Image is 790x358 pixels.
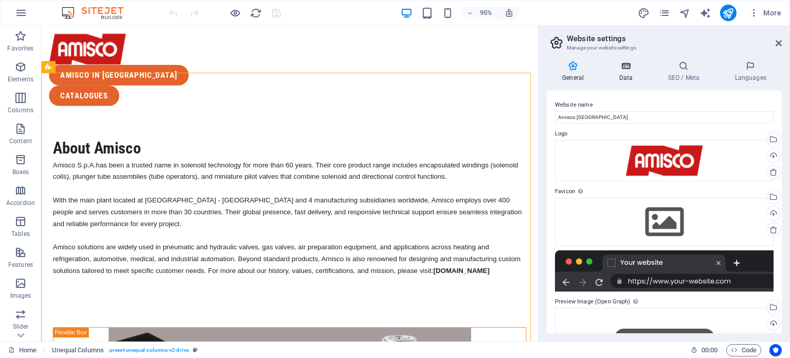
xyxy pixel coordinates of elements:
h4: Languages [719,61,782,82]
p: Favorites [7,44,33,53]
span: 00 00 [702,344,717,356]
img: Editor Logo [59,7,136,19]
button: design [638,7,650,19]
span: : [709,346,710,354]
p: Images [10,292,31,300]
p: Columns [8,106,33,114]
i: Navigator [679,7,691,19]
i: Reload page [250,7,262,19]
i: Pages (Ctrl+Alt+S) [658,7,670,19]
h6: Session time [691,344,718,356]
h4: General [547,61,603,82]
button: Code [726,344,761,356]
p: Elements [8,75,34,83]
span: Code [731,344,757,356]
i: On resize automatically adjust zoom level to fit chosen device. [505,8,514,18]
p: Content [9,137,32,145]
h4: SEO / Meta [652,61,719,82]
span: More [749,8,781,18]
button: More [745,5,785,21]
i: This element is a customizable preset [193,347,197,353]
h4: Data [603,61,652,82]
label: Favicon [555,185,774,198]
h6: 95% [478,7,494,19]
i: AI Writer [699,7,711,19]
p: Features [8,261,33,269]
input: Name... [555,111,774,124]
p: Boxes [12,168,29,176]
button: publish [720,5,737,21]
button: Usercentrics [769,344,782,356]
p: Slider [13,322,29,331]
button: reload [249,7,262,19]
span: Click to select. Double-click to edit [52,344,104,356]
button: 95% [462,7,499,19]
h2: Website settings [567,34,782,43]
a: Click to cancel selection. Double-click to open Pages [8,344,37,356]
div: Select files from the file manager, stock photos, or upload file(s) [555,198,774,246]
nav: breadcrumb [52,344,197,356]
label: Logo [555,128,774,140]
p: Accordion [6,199,35,207]
h3: Manage your website settings [567,43,761,53]
button: navigator [679,7,691,19]
i: Publish [722,7,734,19]
button: Click here to leave preview mode and continue editing [229,7,241,19]
p: Tables [11,230,30,238]
span: . preset-unequal-columns-v2-drive [108,344,189,356]
i: Design (Ctrl+Alt+Y) [638,7,650,19]
label: Preview Image (Open Graph) [555,296,774,308]
div: AMISCOLOGOtransparent-8L2-f8DarD3qdqG3GhJlww.png [555,140,774,181]
label: Website name [555,99,774,111]
button: text_generator [699,7,712,19]
button: pages [658,7,671,19]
